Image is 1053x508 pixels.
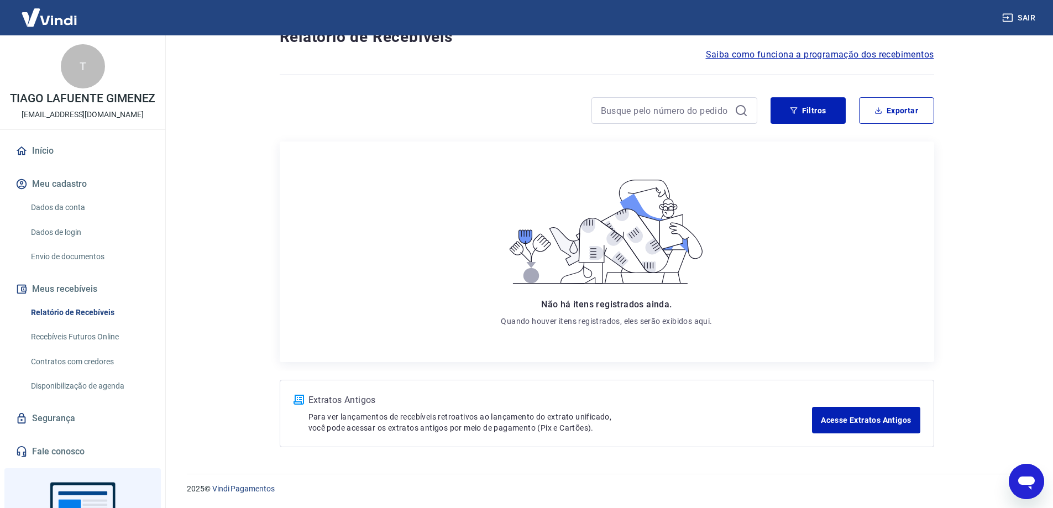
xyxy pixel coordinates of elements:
a: Dados de login [27,221,152,244]
a: Acesse Extratos Antigos [812,407,920,433]
p: Extratos Antigos [308,394,813,407]
button: Meus recebíveis [13,277,152,301]
p: Para ver lançamentos de recebíveis retroativos ao lançamento do extrato unificado, você pode aces... [308,411,813,433]
button: Filtros [771,97,846,124]
a: Saiba como funciona a programação dos recebimentos [706,48,934,61]
input: Busque pelo número do pedido [601,102,730,119]
a: Relatório de Recebíveis [27,301,152,324]
div: T [61,44,105,88]
p: Quando houver itens registrados, eles serão exibidos aqui. [501,316,712,327]
a: Recebíveis Futuros Online [27,326,152,348]
a: Envio de documentos [27,245,152,268]
h4: Relatório de Recebíveis [280,26,934,48]
a: Disponibilização de agenda [27,375,152,397]
a: Segurança [13,406,152,431]
span: Não há itens registrados ainda. [541,299,672,310]
p: 2025 © [187,483,1026,495]
a: Início [13,139,152,163]
p: TIAGO LAFUENTE GIMENEZ [10,93,156,104]
button: Sair [1000,8,1040,28]
button: Exportar [859,97,934,124]
img: Vindi [13,1,85,34]
a: Fale conosco [13,439,152,464]
button: Meu cadastro [13,172,152,196]
p: [EMAIL_ADDRESS][DOMAIN_NAME] [22,109,144,121]
img: ícone [294,395,304,405]
a: Dados da conta [27,196,152,219]
iframe: Botão para abrir a janela de mensagens [1009,464,1044,499]
a: Contratos com credores [27,350,152,373]
a: Vindi Pagamentos [212,484,275,493]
